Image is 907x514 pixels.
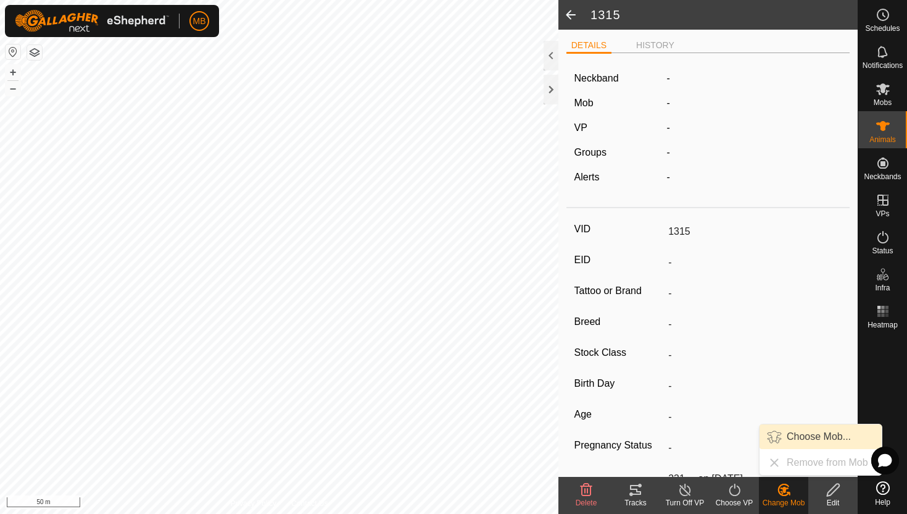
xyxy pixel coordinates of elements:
[661,145,847,160] div: -
[787,429,851,444] span: Choose Mob...
[574,283,664,299] label: Tattoo or Brand
[6,44,20,59] button: Reset Map
[574,147,607,158] label: Groups
[15,10,169,32] img: Gallagher Logo
[666,71,669,86] label: -
[574,314,664,330] label: Breed
[590,7,858,22] h2: 1315
[193,15,206,28] span: MB
[875,284,890,292] span: Infra
[710,497,759,508] div: Choose VP
[660,497,710,508] div: Turn Off VP
[291,498,328,509] a: Contact Us
[574,98,594,108] label: Mob
[865,25,900,32] span: Schedules
[864,173,901,180] span: Neckbands
[876,210,889,217] span: VPs
[574,71,619,86] label: Neckband
[574,122,587,133] label: VP
[6,65,20,80] button: +
[760,424,882,449] li: Choose Mob...
[576,499,597,507] span: Delete
[611,497,660,508] div: Tracks
[566,39,611,54] li: DETAILS
[808,497,858,508] div: Edit
[574,407,664,423] label: Age
[875,499,890,506] span: Help
[574,376,664,392] label: Birth Day
[574,252,664,268] label: EID
[27,45,42,60] button: Map Layers
[868,321,898,329] span: Heatmap
[872,247,893,255] span: Status
[574,345,664,361] label: Stock Class
[666,122,669,133] app-display-virtual-paddock-transition: -
[759,497,808,508] div: Change Mob
[6,81,20,96] button: –
[666,98,669,108] span: -
[858,476,907,511] a: Help
[869,136,896,143] span: Animals
[863,62,903,69] span: Notifications
[574,221,664,237] label: VID
[230,498,276,509] a: Privacy Policy
[661,170,847,185] div: -
[874,99,892,106] span: Mobs
[574,172,600,182] label: Alerts
[574,437,664,453] label: Pregnancy Status
[631,39,679,52] li: HISTORY
[574,468,664,494] label: Weight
